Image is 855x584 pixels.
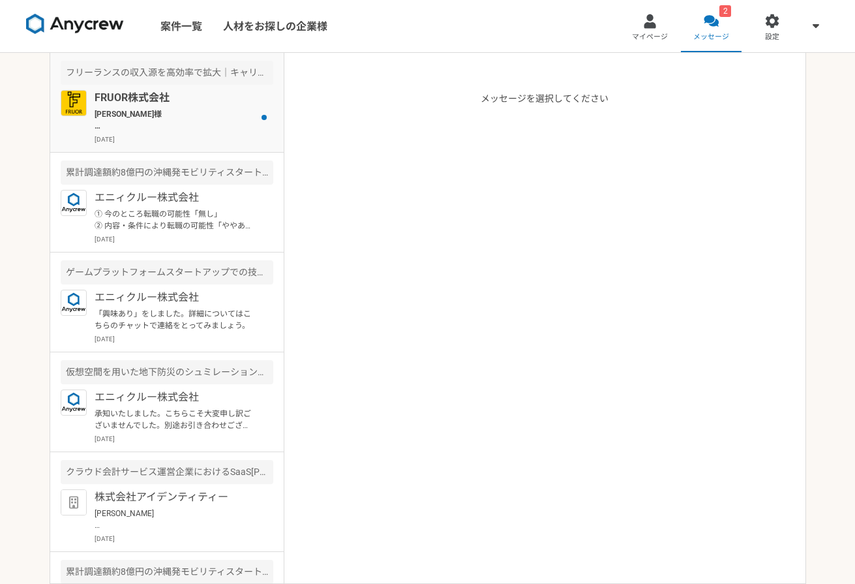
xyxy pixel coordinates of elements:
[95,134,273,144] p: [DATE]
[95,90,256,106] p: FRUOR株式会社
[61,61,273,85] div: フリーランスの収入源を高効率で拡大｜キャリアアドバイザー（完全リモート）
[632,32,668,42] span: マイページ
[95,408,256,431] p: 承知いたしました。こちらこそ大変申し訳ございませんでした。別途お引き合わせございましたら随時ご連絡いただければと思います。引き続きよろしくお願いいたします。
[61,560,273,584] div: 累計調達額約8億円の沖縄発モビリティスタートアップ テックリード
[95,108,256,132] p: [PERSON_NAME]様 お世話になっております。 FRUOR株式会社[PERSON_NAME]でございます。 本日のキックオフミーティングのURLを下記にて取り急ぎ送付させていただきます。...
[26,14,124,35] img: 8DqYSo04kwAAAAASUVORK5CYII=
[95,208,256,232] p: ① 今のところ転職の可能性「無し」 ② 内容・条件により転職の可能性「ややあり」（1年以上先） ③ 内容・条件により転職の可能性「あり」（半年から1年以内程度） ④ 転職を「積極的に検討中」（半...
[61,360,273,384] div: 仮想空間を用いた地下防災のシュミレーションシステム開発 Unityエンジニア
[95,390,256,405] p: エニィクルー株式会社
[95,434,273,444] p: [DATE]
[95,308,256,331] p: 「興味あり」をしました。詳細についてはこちらのチャットで連絡をとってみましょう。
[61,290,87,316] img: logo_text_blue_01.png
[481,92,608,583] p: メッセージを選択してください
[95,534,273,544] p: [DATE]
[61,90,87,116] img: FRUOR%E3%83%AD%E3%82%B3%E3%82%99.png
[95,489,256,505] p: 株式会社アイデンティティー
[95,234,273,244] p: [DATE]
[719,5,731,17] div: 2
[95,290,256,305] p: エニィクルー株式会社
[95,334,273,344] p: [DATE]
[61,390,87,416] img: logo_text_blue_01.png
[61,460,273,484] div: クラウド会計サービス運営企業におけるSaaS[PERSON_NAME]管理ツールのバックエンド開発
[95,190,256,206] p: エニィクルー株式会社
[61,489,87,515] img: default_org_logo-42cde973f59100197ec2c8e796e4974ac8490bb5b08a0eb061ff975e4574aa76.png
[61,190,87,216] img: logo_text_blue_01.png
[61,260,273,284] div: ゲームプラットフォームスタートアップでの技術責任者ポジション（VPoE）を募集
[95,508,256,531] p: [PERSON_NAME] お世話になっております。 株式会社アイデンティティーのテクフリカウンセラーです。 ご返信いただきありがとうございます。 確認したところ今回ご紹介させていただいた案件は...
[693,32,729,42] span: メッセージ
[61,161,273,185] div: 累計調達額約8億円の沖縄発モビリティスタートアップ テックリード
[765,32,779,42] span: 設定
